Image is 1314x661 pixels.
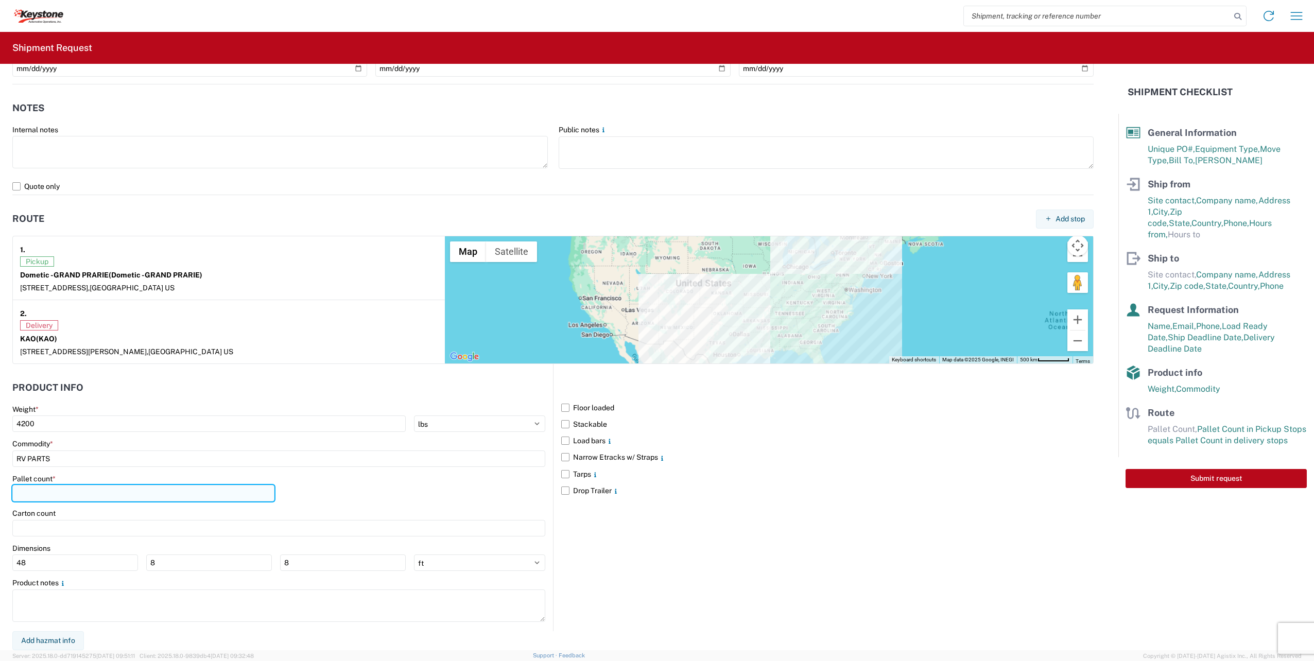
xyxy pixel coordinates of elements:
[1196,321,1222,331] span: Phone,
[1020,357,1038,362] span: 500 km
[1148,253,1179,264] span: Ship to
[20,284,90,292] span: [STREET_ADDRESS],
[1228,281,1260,291] span: Country,
[1148,407,1174,418] span: Route
[12,103,44,113] h2: Notes
[12,474,56,483] label: Pallet count
[447,350,481,363] a: Open this area in Google Maps (opens a new window)
[1143,651,1302,660] span: Copyright © [DATE]-[DATE] Agistix Inc., All Rights Reserved
[148,347,233,356] span: [GEOGRAPHIC_DATA] US
[90,284,175,292] span: [GEOGRAPHIC_DATA] US
[12,42,92,54] h2: Shipment Request
[1148,321,1172,331] span: Name,
[12,405,39,414] label: Weight
[1148,304,1239,315] span: Request Information
[1195,155,1263,165] span: [PERSON_NAME]
[1195,144,1260,154] span: Equipment Type,
[1148,384,1176,394] span: Weight,
[561,449,1094,465] label: Narrow Etracks w/ Straps
[1036,210,1094,229] button: Add stop
[146,554,272,571] input: W
[109,271,202,279] span: (Dometic -GRAND PRARIE)
[20,320,58,330] span: Delivery
[12,631,84,650] button: Add hazmat info
[964,6,1231,26] input: Shipment, tracking or reference number
[1148,179,1190,189] span: Ship from
[12,125,58,134] label: Internal notes
[12,653,135,659] span: Server: 2025.18.0-dd719145275
[1067,235,1088,256] button: Map camera controls
[20,335,57,343] strong: KAO
[1148,270,1196,280] span: Site contact,
[12,178,1094,195] label: Quote only
[1169,218,1191,228] span: State,
[559,125,608,134] label: Public notes
[1168,333,1243,342] span: Ship Deadline Date,
[12,544,50,553] label: Dimensions
[1169,155,1195,165] span: Bill To,
[12,554,138,571] input: L
[561,399,1094,416] label: Floor loaded
[892,356,936,363] button: Keyboard shortcuts
[96,653,135,659] span: [DATE] 09:51:11
[1076,358,1090,364] a: Terms
[1168,230,1200,239] span: Hours to
[1067,272,1088,293] button: Drag Pegman onto the map to open Street View
[1128,86,1233,98] h2: Shipment Checklist
[12,578,67,587] label: Product notes
[1148,424,1306,445] span: Pallet Count in Pickup Stops equals Pallet Count in delivery stops
[561,416,1094,432] label: Stackable
[1260,281,1284,291] span: Phone
[12,509,56,518] label: Carton count
[1176,384,1220,394] span: Commodity
[1196,270,1258,280] span: Company name,
[486,241,537,262] button: Show satellite imagery
[20,256,54,267] span: Pickup
[1172,321,1196,331] span: Email,
[1148,127,1237,138] span: General Information
[12,439,53,448] label: Commodity
[1148,144,1195,154] span: Unique PO#,
[561,432,1094,449] label: Load bars
[36,335,57,343] span: (KAO)
[942,357,1014,362] span: Map data ©2025 Google, INEGI
[1153,281,1170,291] span: City,
[1205,281,1228,291] span: State,
[533,652,559,658] a: Support
[280,554,406,571] input: H
[1067,330,1088,351] button: Zoom out
[1148,196,1196,205] span: Site contact,
[1067,309,1088,330] button: Zoom in
[450,241,486,262] button: Show street map
[447,350,481,363] img: Google
[559,652,585,658] a: Feedback
[12,214,44,224] h2: Route
[20,243,25,256] strong: 1.
[1223,218,1249,228] span: Phone,
[1170,281,1205,291] span: Zip code,
[1056,214,1085,224] span: Add stop
[561,466,1094,482] label: Tarps
[1126,469,1307,488] button: Submit request
[561,482,1094,499] label: Drop Trailer
[1017,356,1073,363] button: Map Scale: 500 km per 58 pixels
[1196,196,1258,205] span: Company name,
[20,347,148,356] span: [STREET_ADDRESS][PERSON_NAME],
[12,382,83,393] h2: Product Info
[140,653,254,659] span: Client: 2025.18.0-9839db4
[211,653,254,659] span: [DATE] 09:32:48
[20,307,27,320] strong: 2.
[1191,218,1223,228] span: Country,
[1148,367,1202,378] span: Product info
[20,271,202,279] strong: Dometic -GRAND PRARIE
[1153,207,1170,217] span: City,
[1148,424,1197,434] span: Pallet Count,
